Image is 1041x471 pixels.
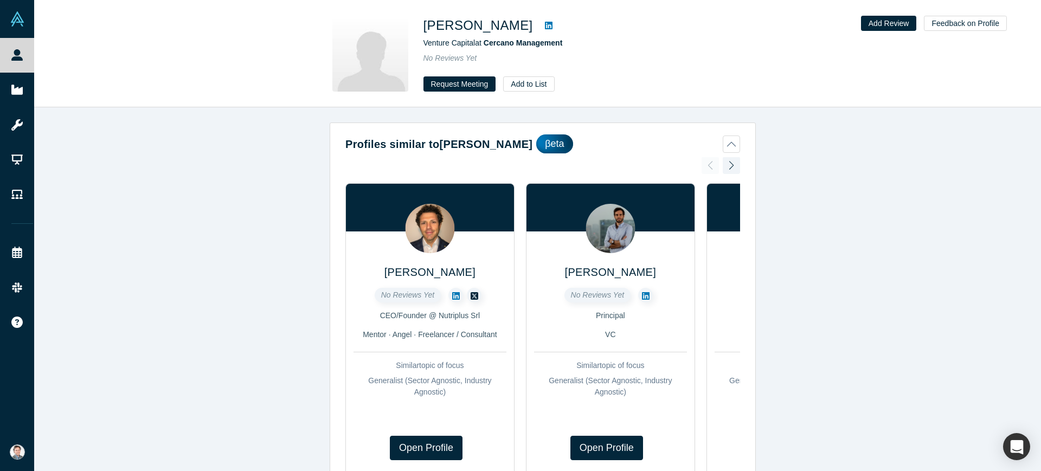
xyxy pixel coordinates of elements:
[503,76,554,92] button: Add to List
[10,444,25,460] img: Andres Valdivieso's Account
[345,136,532,152] h2: Profiles similar to [PERSON_NAME]
[423,38,563,47] span: Venture Capital at
[715,329,868,340] div: Mentor · Angel
[596,311,625,320] span: Principal
[571,291,625,299] span: No Reviews Yet
[534,360,687,371] div: Similar topic of focus
[423,16,533,35] h1: [PERSON_NAME]
[380,311,480,320] span: CEO/Founder @ Nutriplus Srl
[570,436,643,460] a: Open Profile
[549,376,672,396] span: Generalist (Sector Agnostic, Industry Agnostic)
[715,360,868,371] div: Similar topic of focus
[354,329,506,340] div: Mentor · Angel · Freelancer / Consultant
[729,376,852,396] span: Generalist (Sector Agnostic, Industry Agnostic)
[536,134,573,153] div: βeta
[586,204,635,253] img: Sebastian Waldmann's Profile Image
[332,16,408,92] img: Kristopher Alford's Profile Image
[390,436,462,460] a: Open Profile
[405,204,454,253] img: Alessandro Annovi's Profile Image
[484,38,562,47] a: Cercano Management
[924,16,1007,31] button: Feedback on Profile
[10,11,25,27] img: Alchemist Vault Logo
[381,291,435,299] span: No Reviews Yet
[565,266,656,278] a: [PERSON_NAME]
[534,329,687,340] div: VC
[423,76,496,92] button: Request Meeting
[861,16,917,31] button: Add Review
[423,54,477,62] span: No Reviews Yet
[368,376,491,396] span: Generalist (Sector Agnostic, Industry Agnostic)
[354,360,506,371] div: Similar topic of focus
[345,134,740,153] button: Profiles similar to[PERSON_NAME]βeta
[384,266,475,278] a: [PERSON_NAME]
